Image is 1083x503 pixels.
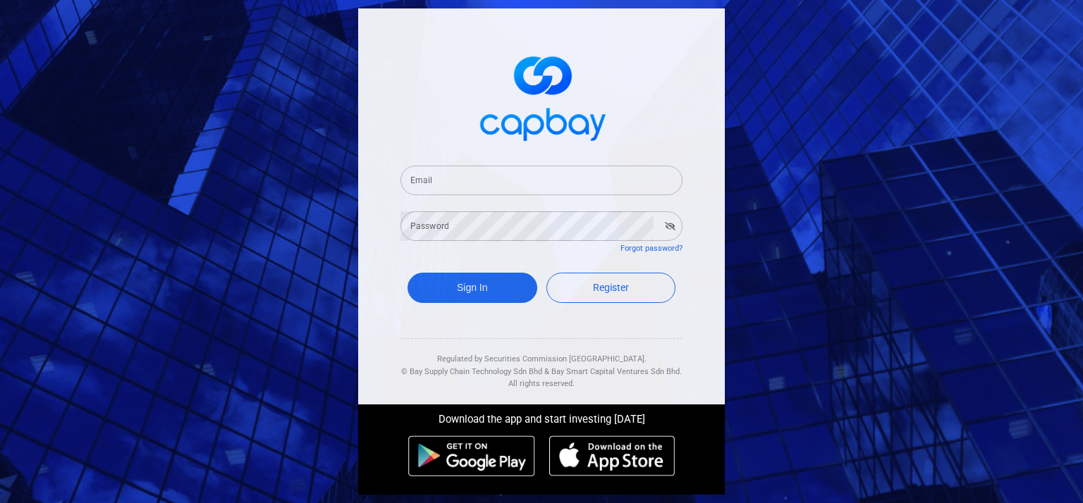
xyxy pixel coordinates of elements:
div: Regulated by Securities Commission [GEOGRAPHIC_DATA]. & All rights reserved. [400,339,683,390]
img: logo [471,44,612,149]
a: Forgot password? [620,244,683,253]
button: Sign In [408,273,537,303]
div: Download the app and start investing [DATE] [348,404,735,428]
span: © Bay Supply Chain Technology Sdn Bhd [401,367,542,376]
img: android [408,435,535,476]
a: Register [546,273,676,303]
span: Bay Smart Capital Ventures Sdn Bhd. [551,367,682,376]
span: Register [593,282,629,293]
img: ios [549,435,675,476]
